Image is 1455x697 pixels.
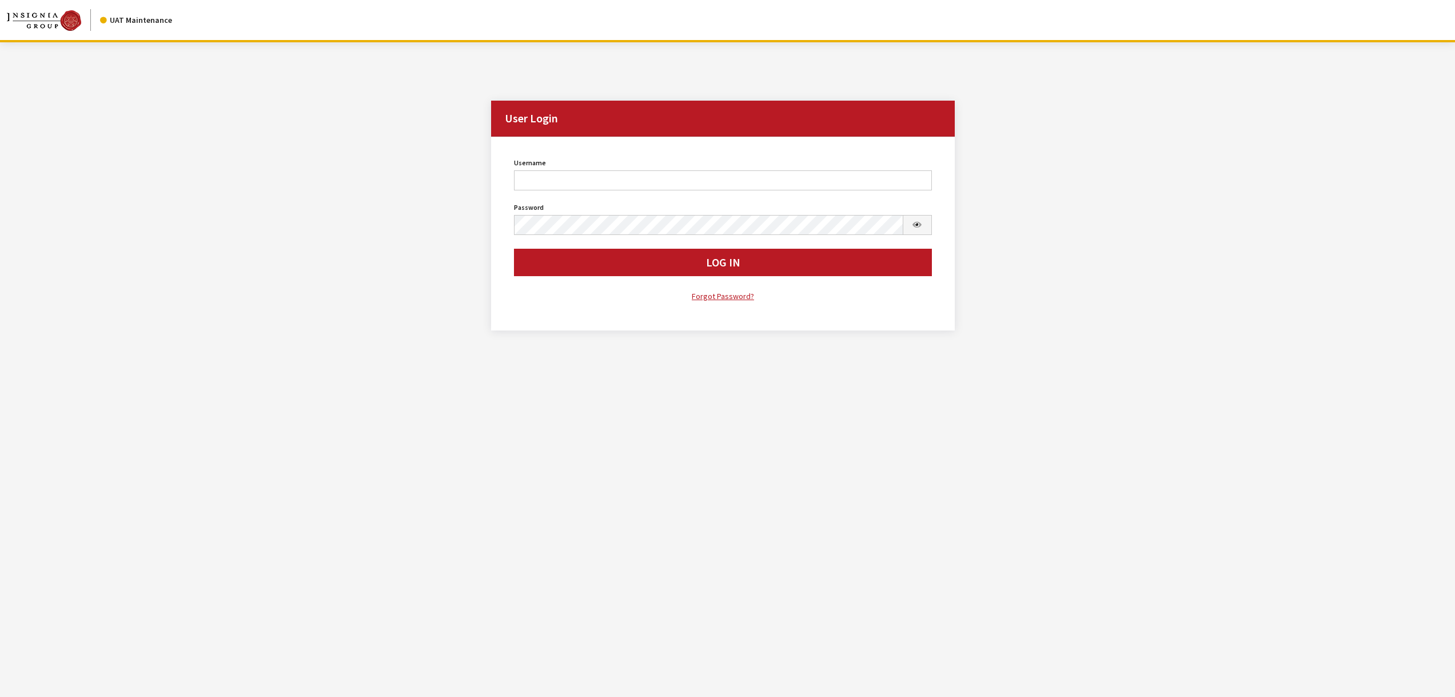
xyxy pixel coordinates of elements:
img: Catalog Maintenance [7,10,81,31]
h2: User Login [491,101,955,137]
button: Show Password [903,215,932,235]
label: Password [514,202,544,213]
div: UAT Maintenance [100,14,172,26]
a: Forgot Password? [514,290,932,303]
button: Log In [514,249,932,276]
label: Username [514,158,546,168]
a: Insignia Group logo [7,9,100,31]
